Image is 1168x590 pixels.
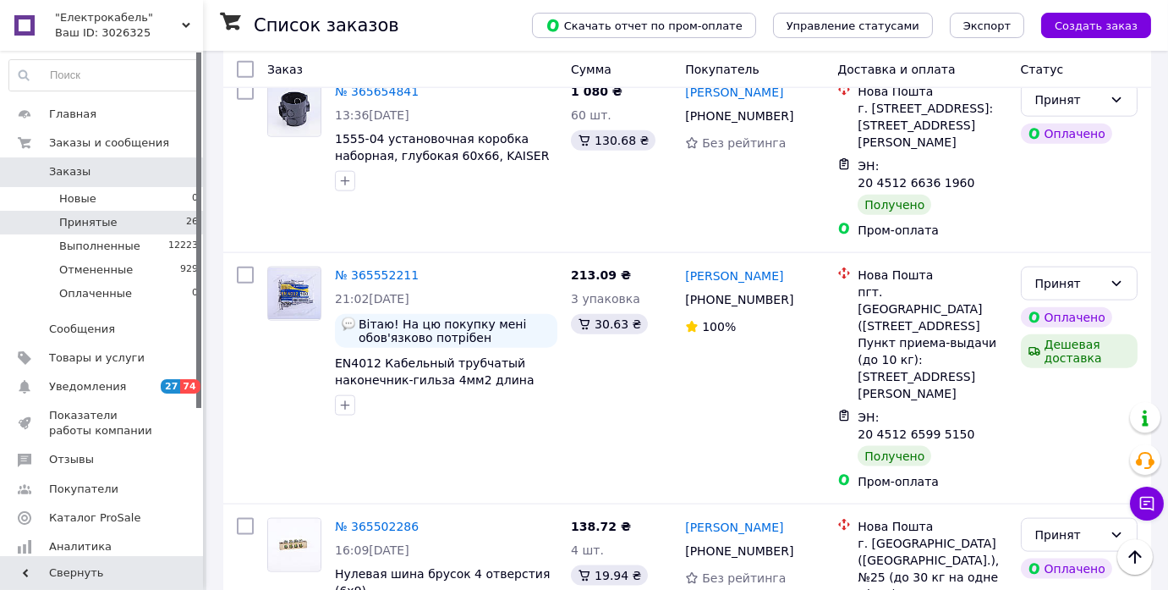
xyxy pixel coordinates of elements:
[49,452,94,467] span: Отзывы
[1021,124,1112,144] div: Оплачено
[1035,526,1103,544] div: Принят
[685,519,783,536] a: [PERSON_NAME]
[685,267,783,284] a: [PERSON_NAME]
[532,13,756,38] button: Скачать отчет по пром-оплате
[335,520,419,533] a: № 365502286
[59,286,132,301] span: Оплаченные
[9,60,199,91] input: Поиск
[571,63,611,76] span: Сумма
[1130,487,1164,521] button: Чат с покупателем
[1021,63,1064,76] span: Статус
[49,510,140,526] span: Каталог ProSale
[682,539,797,563] div: [PHONE_NUMBER]
[682,104,797,128] div: [PHONE_NUMBER]
[682,288,797,312] div: [PHONE_NUMBER]
[571,268,631,282] span: 213.09 ₴
[1117,539,1153,575] button: Наверх
[49,482,118,497] span: Покупатели
[49,107,96,122] span: Главная
[49,164,90,179] span: Заказы
[359,317,551,345] span: Вітаю! На цю покупку мені обов'язково потрібен фіскальний чек або видаткову накладну, дякую
[858,222,1006,239] div: Пром-оплата
[858,83,1006,100] div: Нова Пошта
[49,379,126,394] span: Уведомления
[342,317,355,331] img: :speech_balloon:
[335,108,409,122] span: 13:36[DATE]
[571,543,604,557] span: 4 шт.
[49,408,156,438] span: Показатели работы компании
[702,571,786,585] span: Без рейтинга
[571,130,655,151] div: 130.68 ₴
[192,286,198,301] span: 0
[571,85,622,98] span: 1 080 ₴
[268,84,321,136] img: Фото товару
[571,292,640,306] span: 3 упаковка
[1035,91,1103,109] div: Принят
[858,284,1006,402] div: пгт. [GEOGRAPHIC_DATA] ([STREET_ADDRESS] Пункт приема-выдачи (до 10 кг): [STREET_ADDRESS][PERSON_...
[59,215,118,230] span: Принятые
[858,473,1006,490] div: Пром-оплата
[858,195,931,215] div: Получено
[268,267,321,320] img: Фото товару
[571,520,631,533] span: 138.72 ₴
[254,15,399,36] h1: Список заказов
[180,379,200,394] span: 74
[267,63,303,76] span: Заказ
[186,215,198,230] span: 26
[858,267,1006,284] div: Нова Пошта
[268,519,321,571] img: Фото товару
[59,239,140,254] span: Выполненные
[168,239,198,254] span: 12223
[59,191,96,207] span: Новые
[1024,18,1151,31] a: Создать заказ
[702,136,786,150] span: Без рейтинга
[773,13,933,38] button: Управление статусами
[161,379,180,394] span: 27
[49,135,169,151] span: Заказы и сообщения
[685,84,783,101] a: [PERSON_NAME]
[192,191,198,207] span: 0
[950,13,1024,38] button: Экспорт
[787,19,919,32] span: Управление статусами
[55,10,182,25] span: "Електрокабель"
[55,25,203,41] div: Ваш ID: 3026325
[1021,307,1112,328] div: Оплачено
[963,19,1011,32] span: Экспорт
[335,356,535,404] a: EN4012 Кабельный трубчатый наконечник-гильза 4мм2 длина 12мм
[335,40,452,53] a: 9 товаров в заказе
[1041,13,1151,38] button: Создать заказ
[858,100,1006,151] div: г. [STREET_ADDRESS]: [STREET_ADDRESS][PERSON_NAME]
[1055,19,1138,32] span: Создать заказ
[1035,274,1103,293] div: Принят
[267,518,321,572] a: Фото товару
[837,63,955,76] span: Доставка и оплата
[858,411,974,441] span: ЭН: 20 4512 6599 5150
[571,108,611,122] span: 60 шт.
[49,322,115,337] span: Сообщения
[858,446,931,466] div: Получено
[702,320,736,334] span: 100%
[546,18,743,33] span: Скачать отчет по пром-оплате
[267,83,321,137] a: Фото товару
[1021,559,1112,579] div: Оплачено
[685,63,759,76] span: Покупатель
[858,518,1006,535] div: Нова Пошта
[571,565,648,586] div: 19.94 ₴
[267,267,321,321] a: Фото товару
[49,350,145,366] span: Товары и услуги
[335,268,419,282] a: № 365552211
[335,85,419,98] a: № 365654841
[858,159,974,190] span: ЭН: 20 4512 6636 1960
[59,262,133,278] span: Отмененные
[49,539,112,554] span: Аналитика
[571,314,648,334] div: 30.63 ₴
[180,262,198,278] span: 929
[1021,334,1138,368] div: Дешевая доставка
[335,292,409,306] span: 21:02[DATE]
[335,132,549,163] a: 1555-04 установочная коробка наборная, глубокая 60x66, KAISER
[335,543,409,557] span: 16:09[DATE]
